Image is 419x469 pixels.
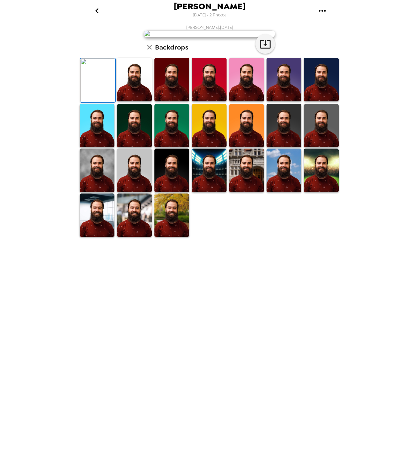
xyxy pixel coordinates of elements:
[186,25,233,30] span: [PERSON_NAME] , [DATE]
[174,2,246,11] span: [PERSON_NAME]
[193,11,227,20] span: [DATE] • 2 Photos
[80,58,115,102] img: Original
[144,30,275,37] img: user
[155,42,188,52] h6: Backdrops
